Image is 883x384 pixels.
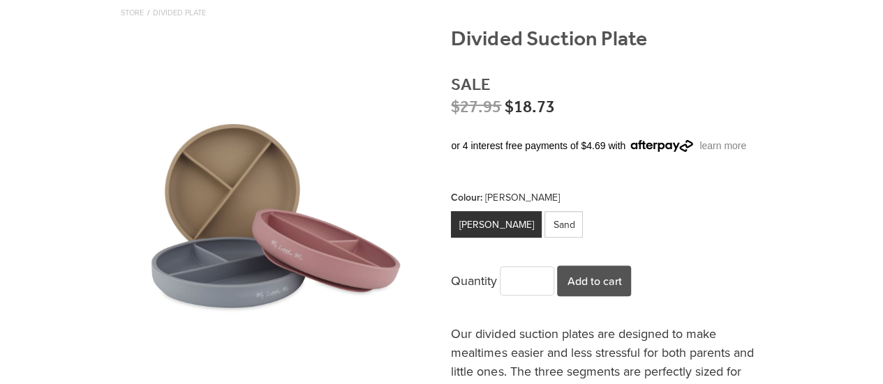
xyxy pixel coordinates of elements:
span: Colour: [451,190,485,204]
span: $27.95 [451,92,501,123]
button: Add to cart [557,266,631,296]
a: Divided Plate [153,7,206,18]
div: Quantity [451,267,557,295]
h1: Divided Suction Plate [451,27,762,66]
div: or 4 interest free payments of $4.69 with [451,123,762,171]
a: learn more [699,140,746,151]
span: [PERSON_NAME] [485,190,562,204]
span: $18.73 [504,92,554,123]
div: Sand [544,211,583,238]
span: / [147,9,149,17]
div: [PERSON_NAME] [451,211,542,238]
span: Sale [451,77,762,94]
a: Store [121,7,144,18]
